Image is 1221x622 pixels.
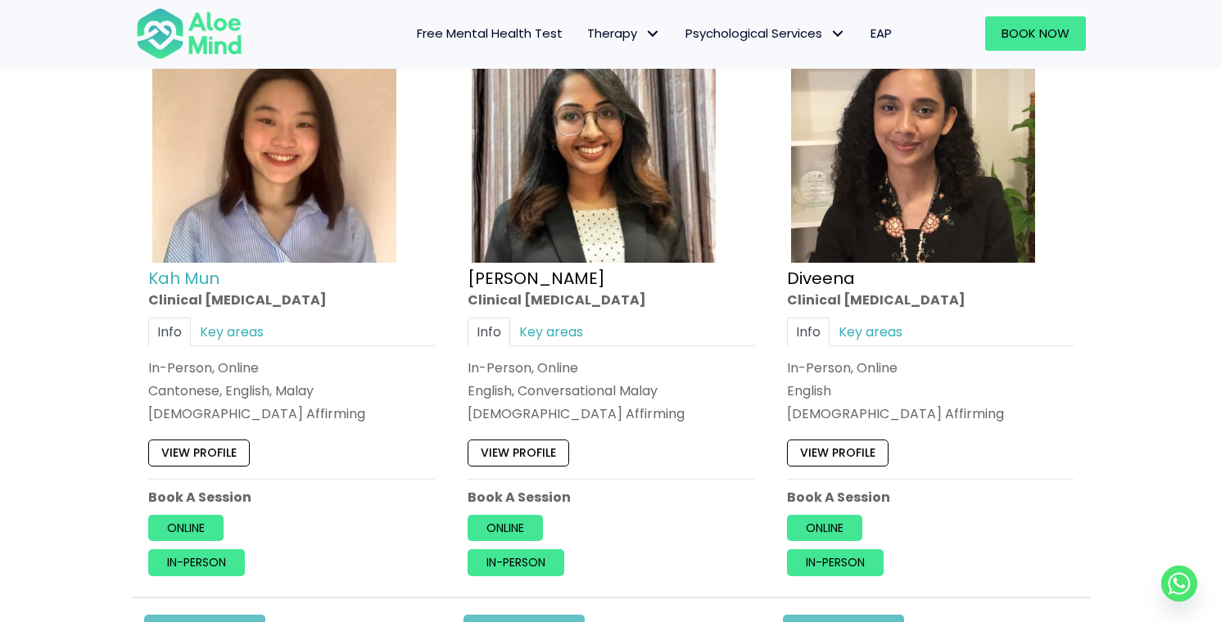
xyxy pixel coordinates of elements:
div: In-Person, Online [468,358,754,377]
div: Clinical [MEDICAL_DATA] [148,291,435,309]
div: [DEMOGRAPHIC_DATA] Affirming [148,405,435,424]
a: Psychological ServicesPsychological Services: submenu [673,16,858,51]
a: View profile [468,440,569,466]
div: In-Person, Online [148,358,435,377]
a: View profile [787,440,889,466]
span: EAP [871,25,892,42]
a: Info [787,318,830,346]
div: [DEMOGRAPHIC_DATA] Affirming [468,405,754,424]
div: [DEMOGRAPHIC_DATA] Affirming [787,405,1074,424]
p: Book A Session [148,488,435,507]
p: English [787,381,1074,400]
a: Key areas [510,318,592,346]
a: [PERSON_NAME] [468,267,605,290]
p: English, Conversational Malay [468,381,754,400]
img: croped-Anita_Profile-photo-300×300 [472,19,716,263]
a: Key areas [830,318,911,346]
a: Online [787,515,862,541]
span: Psychological Services: submenu [826,22,850,46]
a: EAP [858,16,904,51]
a: In-person [787,550,884,576]
p: Cantonese, English, Malay [148,381,435,400]
a: Kah Mun [148,267,219,290]
span: Therapy [587,25,661,42]
nav: Menu [264,16,904,51]
a: View profile [148,440,250,466]
img: IMG_1660 – Diveena Nair [791,19,1035,263]
a: Book Now [985,16,1086,51]
p: Book A Session [787,488,1074,507]
a: Diveena [787,267,855,290]
span: Therapy: submenu [641,22,665,46]
span: Free Mental Health Test [417,25,563,42]
a: Online [468,515,543,541]
a: TherapyTherapy: submenu [575,16,673,51]
div: Clinical [MEDICAL_DATA] [787,291,1074,309]
a: Info [148,318,191,346]
a: Free Mental Health Test [405,16,575,51]
a: Whatsapp [1161,566,1197,602]
a: Online [148,515,224,541]
div: In-Person, Online [787,358,1074,377]
a: Key areas [191,318,273,346]
p: Book A Session [468,488,754,507]
span: Psychological Services [685,25,846,42]
a: In-person [148,550,245,576]
img: Aloe mind Logo [136,7,242,61]
a: Info [468,318,510,346]
span: Book Now [1002,25,1070,42]
a: In-person [468,550,564,576]
div: Clinical [MEDICAL_DATA] [468,291,754,309]
img: Kah Mun-profile-crop-300×300 [152,19,396,263]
